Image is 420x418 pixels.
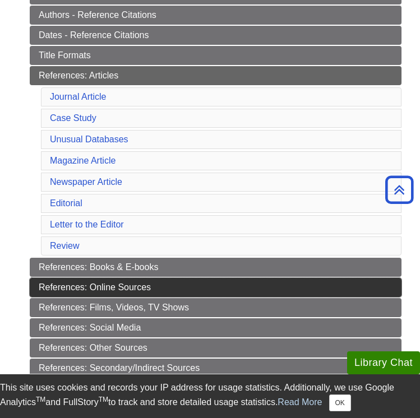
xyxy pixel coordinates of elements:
[30,258,401,277] a: References: Books & E-books
[50,113,96,123] a: Case Study
[30,298,401,317] a: References: Films, Videos, TV Shows
[50,92,107,101] a: Journal Article
[30,66,401,85] a: References: Articles
[329,394,351,411] button: Close
[50,198,82,208] a: Editorial
[278,397,322,407] a: Read More
[347,351,420,374] button: Library Chat
[30,26,401,45] a: Dates - Reference Citations
[30,338,401,357] a: References: Other Sources
[381,182,417,197] a: Back to Top
[99,396,108,403] sup: TM
[30,278,401,297] a: References: Online Sources
[30,318,401,337] a: References: Social Media
[50,220,124,229] a: Letter to the Editor
[50,134,128,144] a: Unusual Databases
[30,6,401,25] a: Authors - Reference Citations
[50,156,116,165] a: Magazine Article
[36,396,45,403] sup: TM
[30,359,401,378] a: References: Secondary/Indirect Sources
[50,177,122,187] a: Newspaper Article
[50,241,79,250] a: Review
[30,46,401,65] a: Title Formats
